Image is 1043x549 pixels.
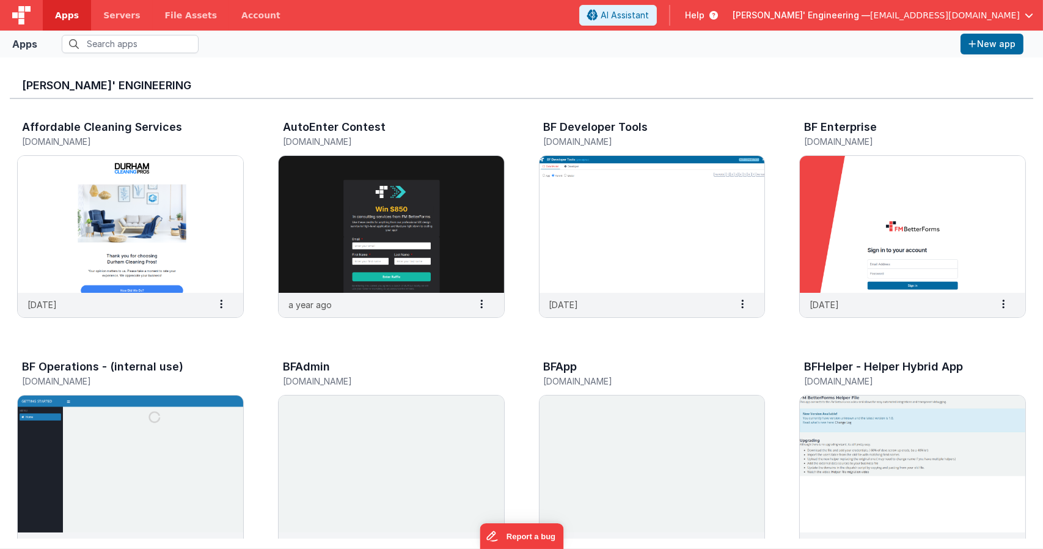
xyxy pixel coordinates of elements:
h5: [DOMAIN_NAME] [544,137,735,146]
p: [DATE] [549,298,579,311]
h5: [DOMAIN_NAME] [804,377,995,386]
h5: [DOMAIN_NAME] [283,137,474,146]
h5: [DOMAIN_NAME] [22,377,213,386]
h5: [DOMAIN_NAME] [804,137,995,146]
h3: BF Operations - (internal use) [22,361,183,373]
iframe: Marker.io feedback button [480,523,563,549]
h3: BFApp [544,361,577,373]
h5: [DOMAIN_NAME] [283,377,474,386]
h5: [DOMAIN_NAME] [22,137,213,146]
h3: BF Developer Tools [544,121,648,133]
span: [PERSON_NAME]' Engineering — [733,9,870,21]
button: [PERSON_NAME]' Engineering — [EMAIL_ADDRESS][DOMAIN_NAME] [733,9,1033,21]
h3: BFAdmin [283,361,330,373]
span: Servers [103,9,140,21]
span: Help [685,9,704,21]
span: File Assets [165,9,218,21]
p: [DATE] [27,298,57,311]
span: AI Assistant [601,9,649,21]
div: Apps [12,37,37,51]
input: Search apps [62,35,199,53]
h3: [PERSON_NAME]' Engineering [22,79,1021,92]
button: New app [961,34,1023,54]
span: [EMAIL_ADDRESS][DOMAIN_NAME] [870,9,1020,21]
h3: BFHelper - Helper Hybrid App [804,361,963,373]
h3: BF Enterprise [804,121,877,133]
button: AI Assistant [579,5,657,26]
span: Apps [55,9,79,21]
p: a year ago [288,298,332,311]
h5: [DOMAIN_NAME] [544,377,735,386]
h3: Affordable Cleaning Services [22,121,182,133]
h3: AutoEnter Contest [283,121,386,133]
p: [DATE] [810,298,839,311]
